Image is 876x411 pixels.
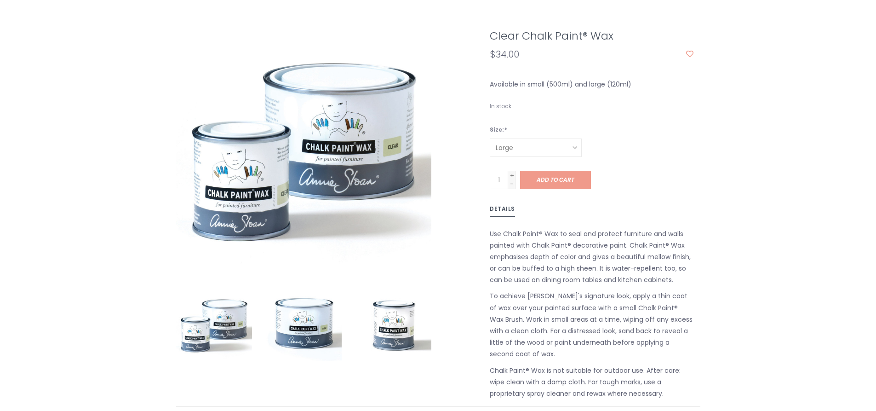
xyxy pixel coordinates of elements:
[490,30,693,42] h1: Clear Chalk Paint® Wax
[490,365,693,400] p: Chalk Paint® Wax is not suitable for outdoor use. After care: wipe clean with a damp cloth. For t...
[490,102,511,110] span: In stock
[266,285,342,361] img: Annie Sloan® Clear Chalk Paint® Wax
[537,176,574,184] span: Add to cart
[176,285,252,361] img: Annie Sloan® Clear Chalk Paint® Wax
[490,125,693,135] label: Size:
[490,48,519,61] span: $34.00
[490,290,693,360] p: To achieve [PERSON_NAME]'s signature look, apply a thin coat of wax over your painted surface wit...
[490,228,693,286] p: Use Chalk Paint® Wax to seal and protect furniture and walls painted with Chalk Paint® decorative...
[520,171,591,189] a: Add to cart
[483,79,700,90] div: Available in small (500ml) and large (120ml)
[508,179,515,188] a: -
[508,171,515,179] a: +
[490,204,515,217] a: Details
[355,285,431,361] img: Annie Sloan® Clear Chalk Paint® Wax
[686,50,693,59] a: Add to wishlist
